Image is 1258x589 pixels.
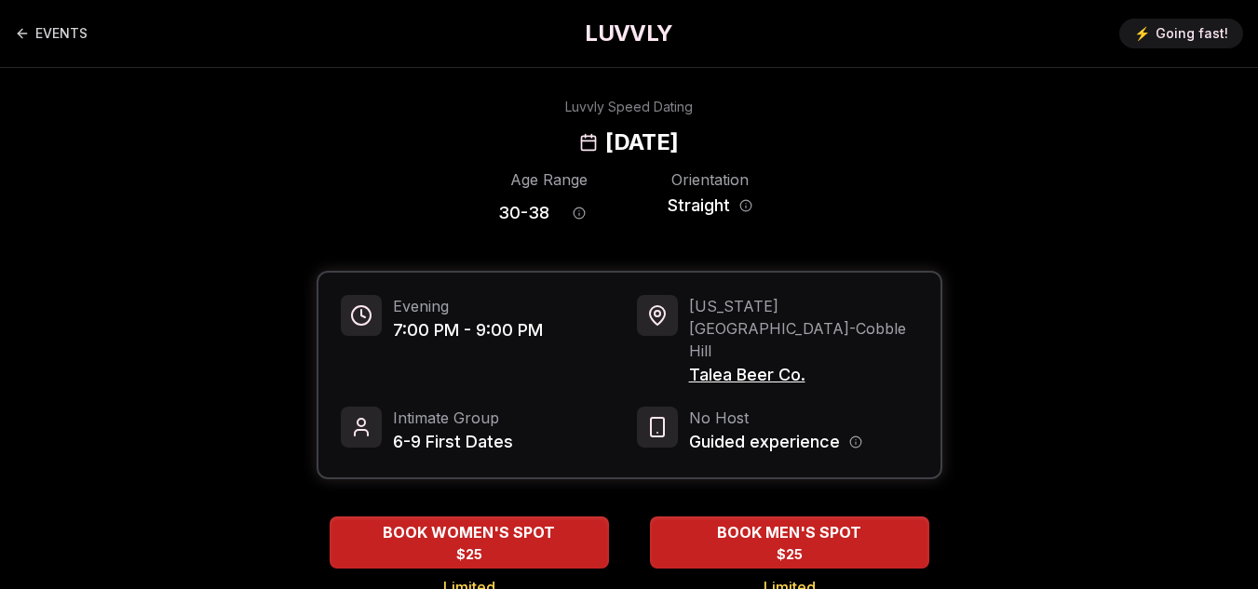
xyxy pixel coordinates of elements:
[393,407,513,429] span: Intimate Group
[668,193,730,219] span: Straight
[559,193,600,234] button: Age range information
[565,98,693,116] div: Luvvly Speed Dating
[689,407,862,429] span: No Host
[689,295,918,362] span: [US_STATE][GEOGRAPHIC_DATA] - Cobble Hill
[379,521,559,543] span: BOOK WOMEN'S SPOT
[605,127,678,157] h2: [DATE]
[498,200,549,226] span: 30 - 38
[659,168,761,191] div: Orientation
[585,19,672,48] a: LUVVLY
[393,295,543,317] span: Evening
[393,429,513,455] span: 6-9 First Dates
[456,545,482,564] span: $25
[713,521,865,543] span: BOOK MEN'S SPOT
[1156,24,1228,43] span: Going fast!
[689,362,918,388] span: Talea Beer Co.
[393,317,543,343] span: 7:00 PM - 9:00 PM
[15,15,88,52] a: Back to events
[689,429,840,455] span: Guided experience
[739,199,752,212] button: Orientation information
[498,168,600,191] div: Age Range
[330,516,609,569] button: BOOK WOMEN'S SPOT - Limited
[777,545,803,564] span: $25
[1134,24,1150,43] span: ⚡️
[650,516,929,569] button: BOOK MEN'S SPOT - Limited
[849,435,862,448] button: Host information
